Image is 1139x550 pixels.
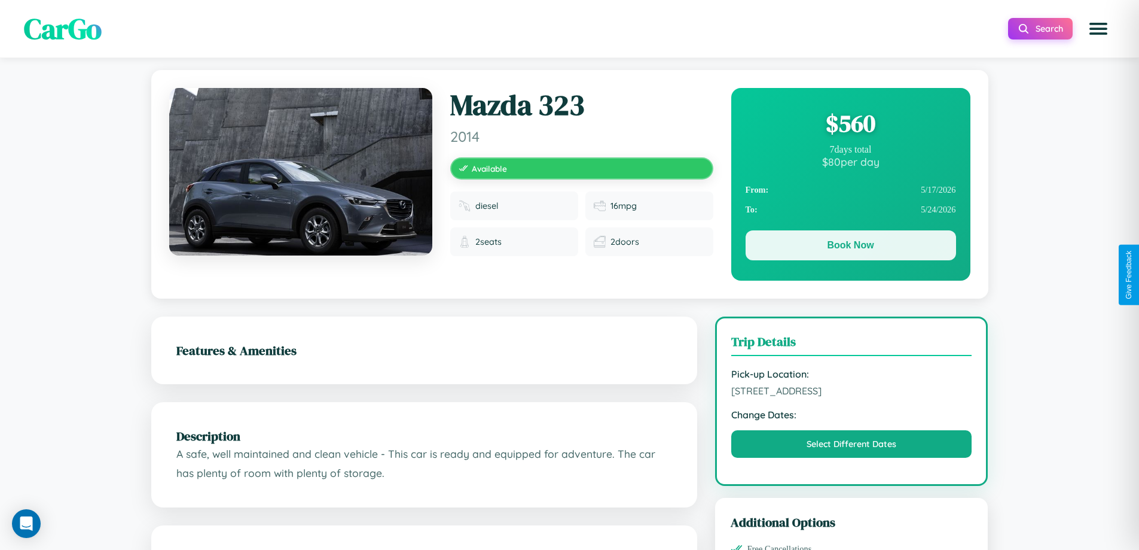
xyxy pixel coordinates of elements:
div: $ 560 [746,107,956,139]
span: 2 doors [610,236,639,247]
div: 5 / 24 / 2026 [746,200,956,220]
h3: Trip Details [731,333,972,356]
img: Fuel efficiency [594,200,606,212]
img: Doors [594,236,606,248]
span: diesel [475,200,499,211]
div: Give Feedback [1125,251,1133,299]
div: $ 80 per day [746,155,956,168]
h3: Additional Options [731,513,973,531]
div: Open Intercom Messenger [12,509,41,538]
button: Select Different Dates [731,430,972,458]
span: 16 mpg [610,200,637,211]
span: 2014 [450,127,713,145]
button: Book Now [746,230,956,260]
h2: Description [176,427,672,445]
h2: Features & Amenities [176,342,672,359]
button: Open menu [1082,12,1115,45]
p: A safe, well maintained and clean vehicle - This car is ready and equipped for adventure. The car... [176,445,672,482]
div: 5 / 17 / 2026 [746,180,956,200]
strong: Change Dates: [731,409,972,421]
span: CarGo [24,9,102,48]
span: Search [1036,23,1063,34]
span: Available [472,163,507,174]
strong: To: [746,205,758,215]
img: Seats [459,236,471,248]
img: Mazda 323 2014 [169,88,432,256]
span: [STREET_ADDRESS] [731,385,972,397]
div: 7 days total [746,144,956,155]
span: 2 seats [475,236,502,247]
strong: Pick-up Location: [731,368,972,380]
h1: Mazda 323 [450,88,713,123]
button: Search [1008,18,1073,39]
strong: From: [746,185,769,195]
img: Fuel type [459,200,471,212]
